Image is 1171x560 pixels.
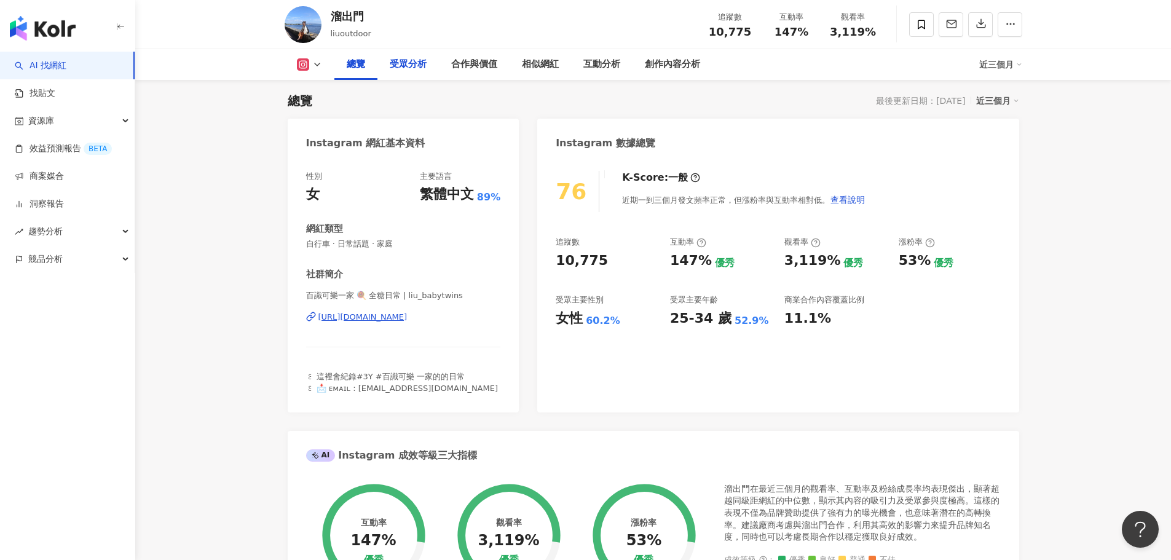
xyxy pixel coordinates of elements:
[306,185,320,204] div: 女
[331,9,371,24] div: 溜出門
[626,532,661,550] div: 53%
[15,60,66,72] a: searchAI 找網紅
[15,87,55,100] a: 找貼文
[709,25,751,38] span: 10,775
[707,11,754,23] div: 追蹤數
[10,16,76,41] img: logo
[775,26,809,38] span: 147%
[622,171,700,184] div: K-Score :
[556,237,580,248] div: 追蹤數
[830,187,865,212] button: 查看說明
[420,185,474,204] div: 繁體中文
[477,191,500,204] span: 89%
[28,218,63,245] span: 趨勢分析
[347,57,365,72] div: 總覽
[318,312,408,323] div: [URL][DOMAIN_NAME]
[496,518,522,527] div: 觀看率
[28,107,54,135] span: 資源庫
[668,171,688,184] div: 一般
[976,93,1019,109] div: 近三個月
[556,251,608,270] div: 10,775
[631,518,656,527] div: 漲粉率
[556,136,655,150] div: Instagram 數據總覽
[306,372,499,392] span: ꒰ 這裡會紀錄#3Y #百識可樂 一家的的日常 ꒰ 📩 ᴇᴍᴀɪʟ : [EMAIL_ADDRESS][DOMAIN_NAME]
[645,57,700,72] div: 創作內容分析
[420,171,452,182] div: 主要語言
[784,309,831,328] div: 11.1%
[306,171,322,182] div: 性別
[735,314,769,328] div: 52.9%
[15,198,64,210] a: 洞察報告
[899,237,935,248] div: 漲粉率
[556,309,583,328] div: 女性
[876,96,965,106] div: 最後更新日期：[DATE]
[724,483,1001,543] div: 溜出門在最近三個月的觀看率、互動率及粉絲成長率均表現傑出，顯著超越同級距網紅的中位數，顯示其內容的吸引力及受眾參與度極高。這樣的表現不僅為品牌贊助提供了強有力的曝光機會，也意味著潛在的高轉換率。...
[306,136,425,150] div: Instagram 網紅基本資料
[768,11,815,23] div: 互動率
[556,179,586,204] div: 76
[622,187,865,212] div: 近期一到三個月發文頻率正常，但漲粉率與互動率相對低。
[715,256,735,270] div: 優秀
[451,57,497,72] div: 合作與價值
[306,449,336,462] div: AI
[784,237,821,248] div: 觀看率
[361,518,387,527] div: 互動率
[306,312,501,323] a: [URL][DOMAIN_NAME]
[28,245,63,273] span: 競品分析
[784,294,864,306] div: 商業合作內容覆蓋比例
[478,532,540,550] div: 3,119%
[670,294,718,306] div: 受眾主要年齡
[15,143,112,155] a: 效益預測報告BETA
[306,449,477,462] div: Instagram 成效等級三大指標
[830,26,876,38] span: 3,119%
[830,195,865,205] span: 查看說明
[583,57,620,72] div: 互動分析
[288,92,312,109] div: 總覽
[1122,511,1159,548] iframe: Help Scout Beacon - Open
[306,290,501,301] span: 百識可樂一家 🍭 全糖日常 | liu_babytwins
[522,57,559,72] div: 相似網紅
[670,309,731,328] div: 25-34 歲
[350,532,396,550] div: 147%
[390,57,427,72] div: 受眾分析
[843,256,863,270] div: 優秀
[899,251,931,270] div: 53%
[306,239,501,250] span: 自行車 · 日常話題 · 家庭
[979,55,1022,74] div: 近三個月
[306,268,343,281] div: 社群簡介
[586,314,620,328] div: 60.2%
[15,227,23,236] span: rise
[556,294,604,306] div: 受眾主要性別
[784,251,841,270] div: 3,119%
[830,11,877,23] div: 觀看率
[331,29,371,38] span: liuoutdoor
[934,256,953,270] div: 優秀
[15,170,64,183] a: 商案媒合
[670,237,706,248] div: 互動率
[670,251,712,270] div: 147%
[285,6,321,43] img: KOL Avatar
[306,223,343,235] div: 網紅類型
